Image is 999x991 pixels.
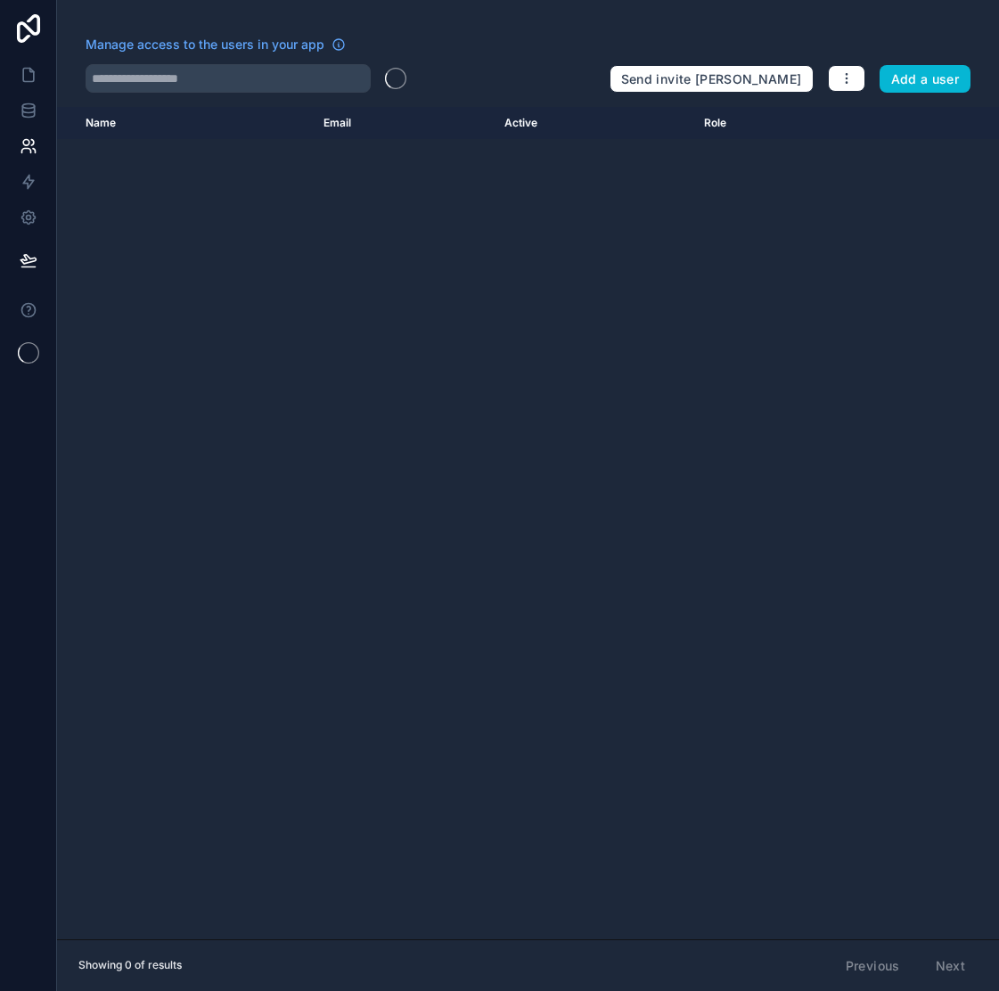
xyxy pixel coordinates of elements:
[880,65,971,94] button: Add a user
[494,107,694,139] th: Active
[610,65,814,94] button: Send invite [PERSON_NAME]
[57,107,313,139] th: Name
[78,958,182,972] span: Showing 0 of results
[313,107,494,139] th: Email
[693,107,854,139] th: Role
[86,36,324,53] span: Manage access to the users in your app
[86,36,346,53] a: Manage access to the users in your app
[57,107,999,939] div: scrollable content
